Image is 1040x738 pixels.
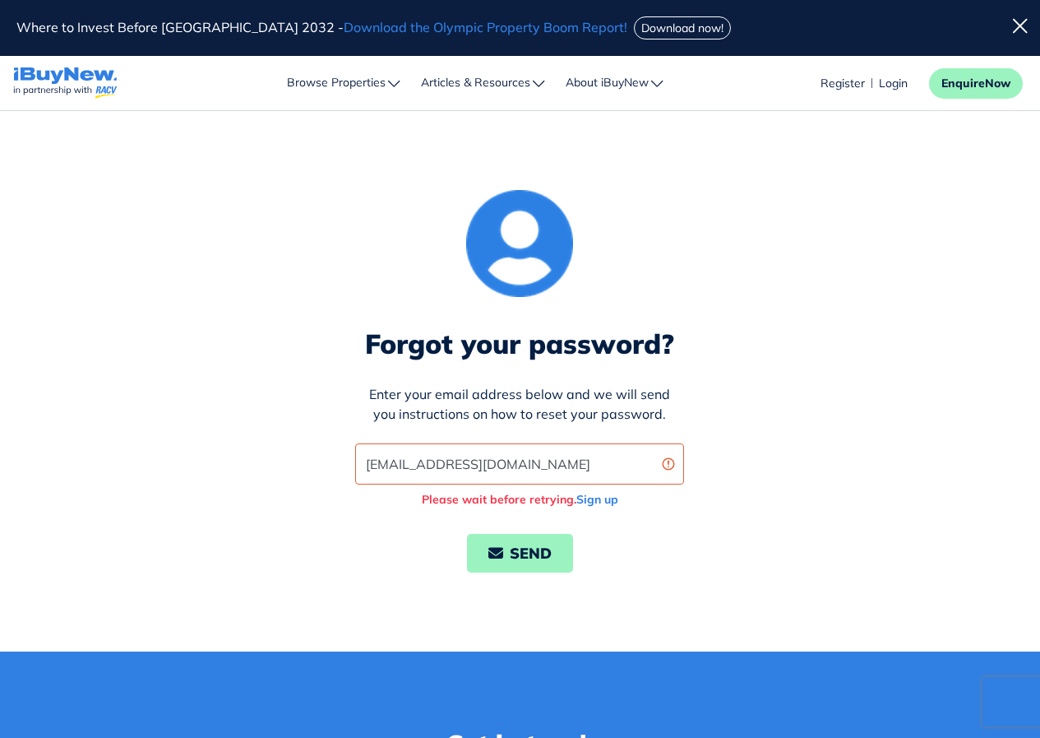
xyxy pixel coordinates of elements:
span: Now [985,76,1010,91]
span: Download the Olympic Property Boom Report! [344,19,627,35]
button: Download now! [634,16,731,39]
a: account [820,75,865,92]
div: Enter your email address below and we will send you instructions on how to reset your password. [347,384,694,424]
a: Sign up [576,492,618,507]
input: Your email [355,443,684,485]
span: Where to Invest Before [GEOGRAPHIC_DATA] 2032 - [16,19,631,35]
img: logo [13,67,118,100]
strong: Please wait before retrying. [422,492,618,507]
button: SEND [467,534,573,573]
img: User Icon [466,190,573,297]
a: account [879,75,908,92]
button: EnquireNow [929,68,1023,99]
a: navigations [13,63,118,104]
div: Forgot your password? [186,323,854,364]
